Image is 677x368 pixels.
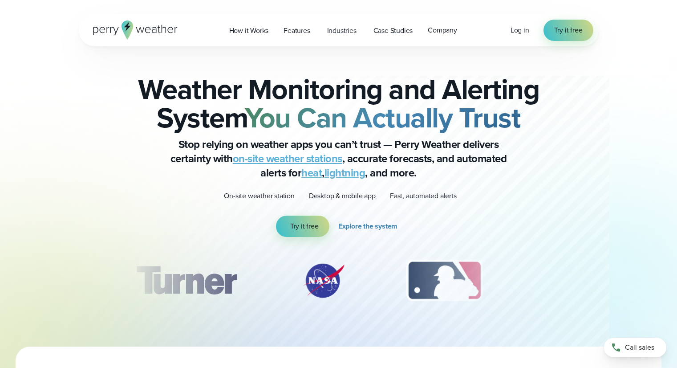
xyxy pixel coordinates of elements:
a: How it Works [222,21,276,40]
span: Try it free [554,25,583,36]
img: PGA.svg [534,258,605,303]
div: 2 of 12 [292,258,355,303]
span: Industries [327,25,357,36]
span: Company [428,25,457,36]
img: NASA.svg [292,258,355,303]
p: Desktop & mobile app [309,191,376,201]
a: Try it free [276,216,329,237]
a: lightning [324,165,365,181]
div: 4 of 12 [534,258,605,303]
span: Log in [511,25,529,35]
span: Try it free [290,221,319,232]
a: Call sales [604,338,666,357]
span: Call sales [625,342,654,353]
p: On-site weather station [224,191,294,201]
span: Case Studies [373,25,413,36]
p: Stop relying on weather apps you can’t trust — Perry Weather delivers certainty with , accurate f... [161,137,517,180]
div: 3 of 12 [397,258,491,303]
h2: Weather Monitoring and Alerting System [123,75,554,132]
a: Case Studies [366,21,421,40]
a: heat [301,165,322,181]
a: Explore the system [338,216,401,237]
a: Try it free [543,20,593,41]
a: Log in [511,25,529,36]
div: 1 of 12 [123,258,249,303]
img: MLB.svg [397,258,491,303]
img: Turner-Construction_1.svg [123,258,249,303]
strong: You Can Actually Trust [245,97,520,139]
div: slideshow [123,258,554,307]
span: How it Works [229,25,269,36]
a: on-site weather stations [233,151,342,167]
span: Explore the system [338,221,397,232]
p: Fast, automated alerts [390,191,457,201]
span: Features [284,25,310,36]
